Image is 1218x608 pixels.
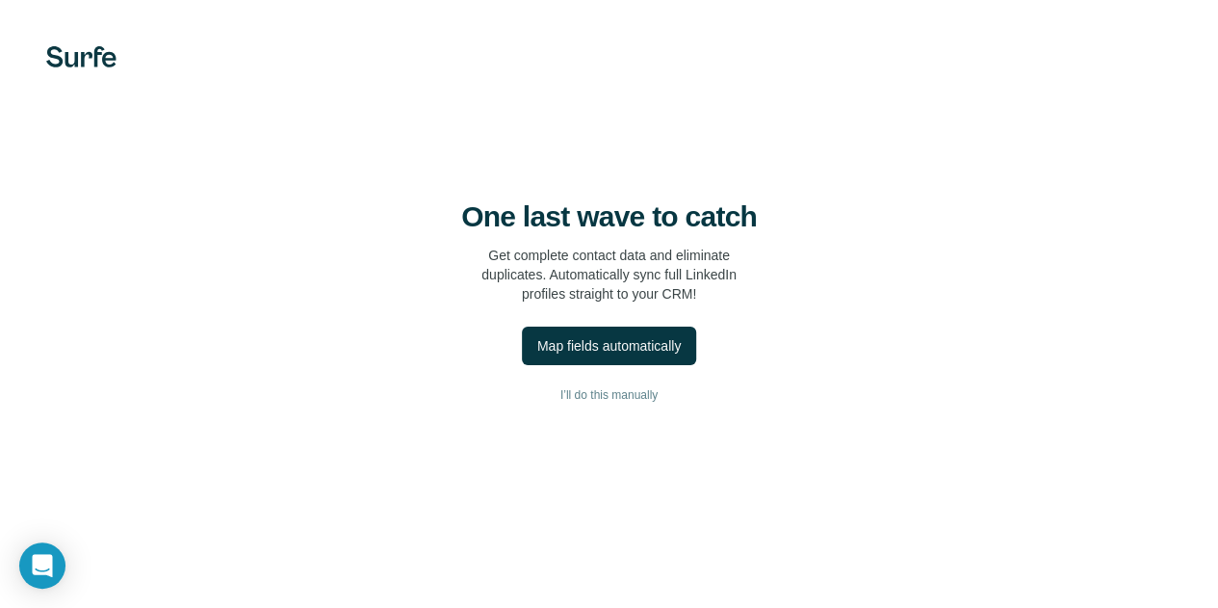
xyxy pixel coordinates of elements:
img: Surfe's logo [46,46,117,67]
p: Get complete contact data and eliminate duplicates. Automatically sync full LinkedIn profiles str... [481,246,737,304]
div: Map fields automatically [537,336,681,356]
button: Map fields automatically [522,327,696,365]
div: Open Intercom Messenger [19,542,65,589]
span: I’ll do this manually [560,386,658,404]
button: I’ll do this manually [39,381,1179,410]
h4: One last wave to catch [461,199,757,234]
